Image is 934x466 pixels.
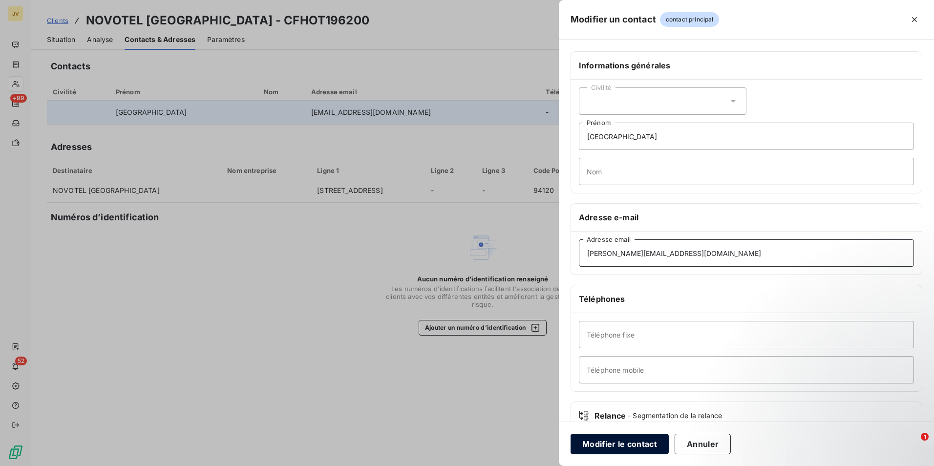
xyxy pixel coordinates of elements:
[660,12,720,27] span: contact principal
[628,411,722,421] span: - Segmentation de la relance
[579,410,914,422] div: Relance
[579,321,914,348] input: placeholder
[571,13,656,26] h5: Modifier un contact
[579,356,914,383] input: placeholder
[739,371,934,440] iframe: Intercom notifications message
[901,433,924,456] iframe: Intercom live chat
[579,60,914,71] h6: Informations générales
[579,293,914,305] h6: Téléphones
[675,434,731,454] button: Annuler
[921,433,929,441] span: 1
[579,158,914,185] input: placeholder
[571,434,669,454] button: Modifier le contact
[579,212,914,223] h6: Adresse e-mail
[579,239,914,267] input: placeholder
[579,123,914,150] input: placeholder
